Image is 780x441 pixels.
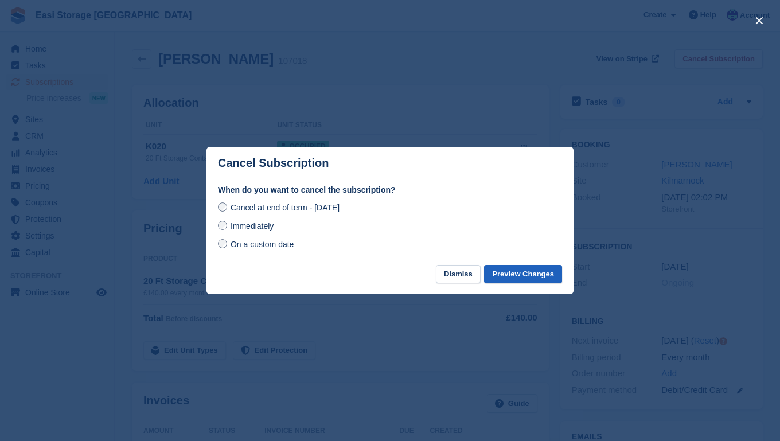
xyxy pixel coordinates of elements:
[231,221,274,231] span: Immediately
[218,221,227,230] input: Immediately
[750,11,769,30] button: close
[218,239,227,248] input: On a custom date
[231,240,294,249] span: On a custom date
[484,265,562,284] button: Preview Changes
[218,202,227,212] input: Cancel at end of term - [DATE]
[231,203,340,212] span: Cancel at end of term - [DATE]
[436,265,481,284] button: Dismiss
[218,157,329,170] p: Cancel Subscription
[218,184,562,196] label: When do you want to cancel the subscription?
